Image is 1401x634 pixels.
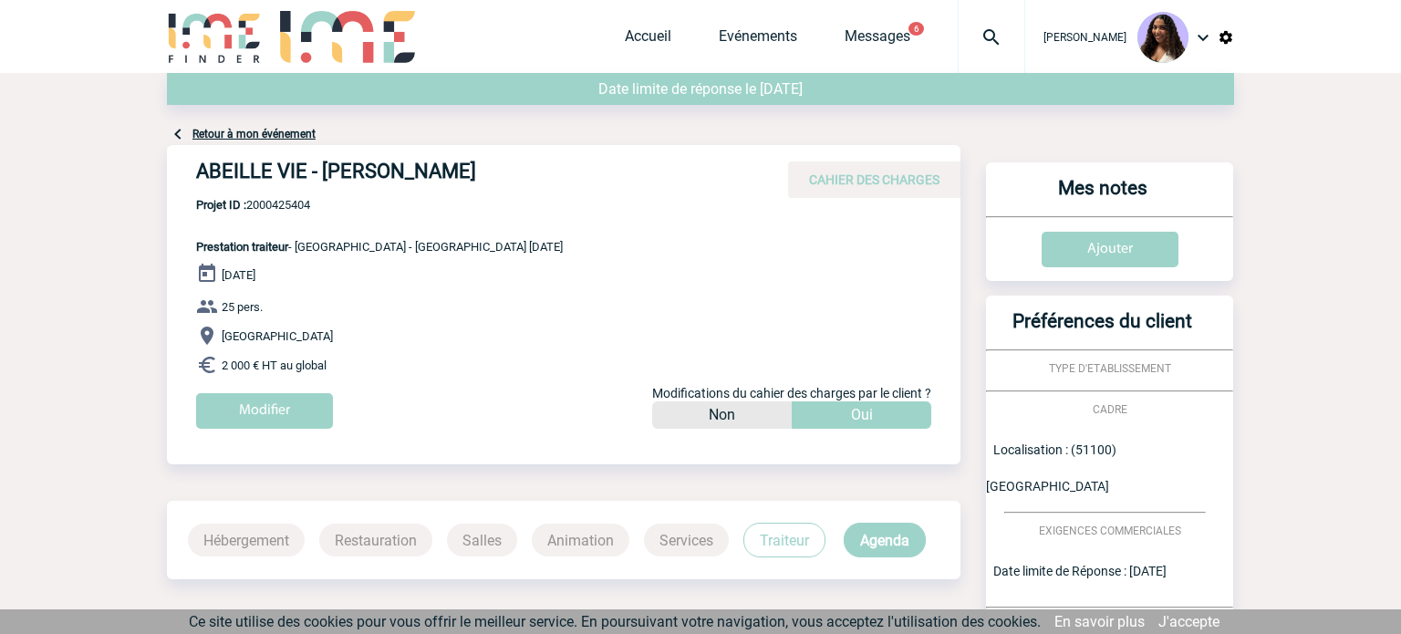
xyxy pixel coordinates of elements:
[196,393,333,429] input: Modifier
[189,613,1041,630] span: Ce site utilise des cookies pour vous offrir le meilleur service. En poursuivant votre navigation...
[908,22,924,36] button: 6
[644,524,729,556] p: Services
[196,240,563,254] span: - [GEOGRAPHIC_DATA] - [GEOGRAPHIC_DATA] [DATE]
[1054,613,1145,630] a: En savoir plus
[532,524,629,556] p: Animation
[993,310,1211,349] h3: Préférences du client
[1049,362,1171,375] span: TYPE D'ETABLISSEMENT
[196,198,246,212] b: Projet ID :
[222,300,263,314] span: 25 pers.
[993,177,1211,216] h3: Mes notes
[1137,12,1188,63] img: 131234-0.jpg
[167,11,262,63] img: IME-Finder
[652,386,931,400] span: Modifications du cahier des charges par le client ?
[625,27,671,53] a: Accueil
[993,564,1167,578] span: Date limite de Réponse : [DATE]
[196,198,563,212] span: 2000425404
[598,80,803,98] span: Date limite de réponse le [DATE]
[1042,232,1178,267] input: Ajouter
[188,524,305,556] p: Hébergement
[844,523,926,557] p: Agenda
[222,268,255,282] span: [DATE]
[319,524,432,556] p: Restauration
[1093,403,1127,416] span: CADRE
[851,401,873,429] p: Oui
[719,27,797,53] a: Evénements
[986,442,1116,494] span: Localisation : (51100) [GEOGRAPHIC_DATA]
[222,329,333,343] span: [GEOGRAPHIC_DATA]
[1158,613,1219,630] a: J'accepte
[1043,31,1126,44] span: [PERSON_NAME]
[192,128,316,140] a: Retour à mon événement
[196,240,288,254] span: Prestation traiteur
[447,524,517,556] p: Salles
[196,160,743,191] h4: ABEILLE VIE - [PERSON_NAME]
[845,27,910,53] a: Messages
[743,523,825,557] p: Traiteur
[709,401,735,429] p: Non
[809,172,939,187] span: CAHIER DES CHARGES
[222,359,327,372] span: 2 000 € HT au global
[1039,525,1181,537] span: EXIGENCES COMMERCIALES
